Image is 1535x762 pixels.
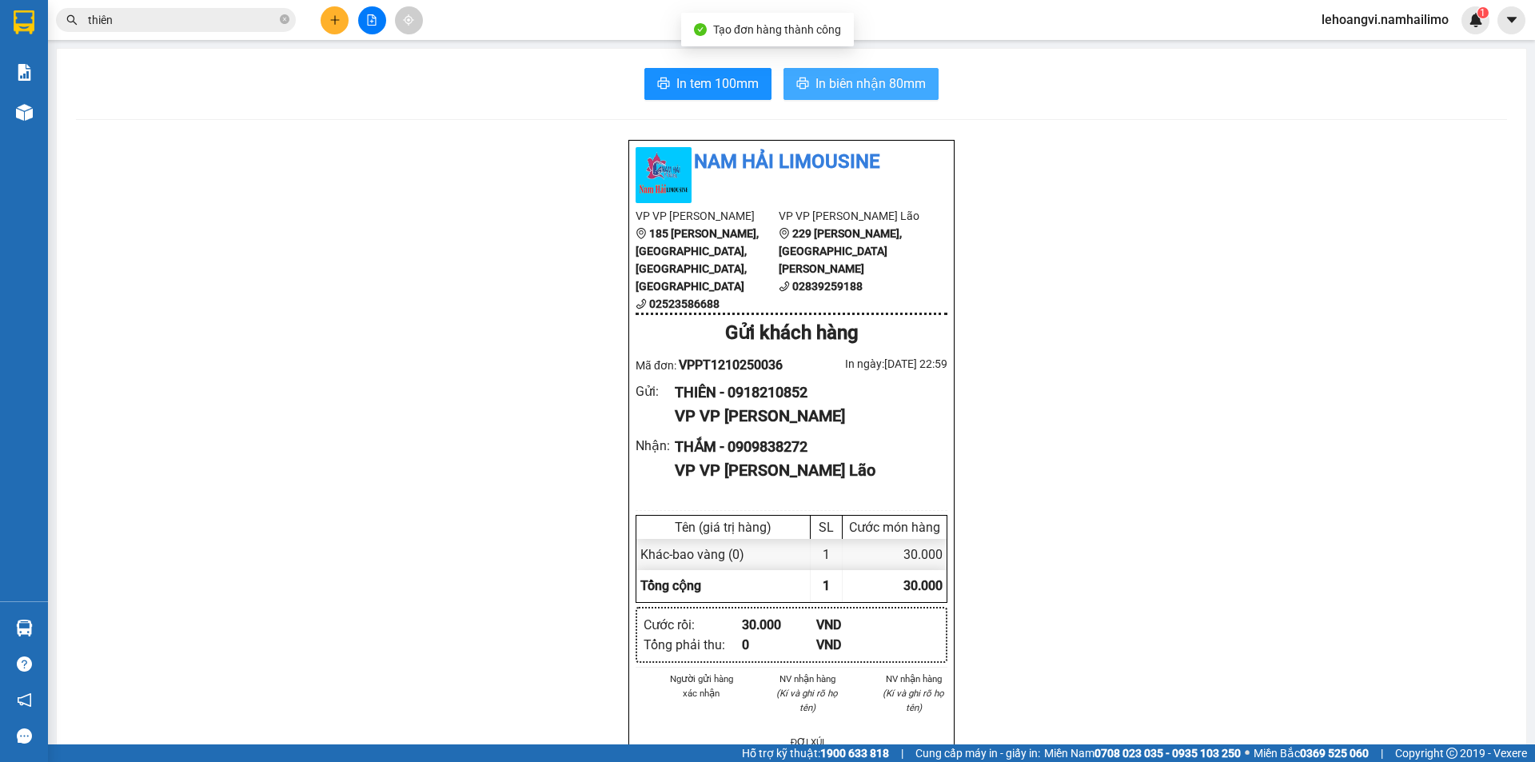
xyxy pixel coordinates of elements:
[395,6,423,34] button: aim
[636,318,947,349] div: Gửi khách hàng
[636,298,647,309] span: phone
[644,635,742,655] div: Tổng phải thu :
[358,6,386,34] button: file-add
[1446,748,1457,759] span: copyright
[779,228,790,239] span: environment
[16,64,33,81] img: solution-icon
[843,539,947,570] div: 30.000
[657,77,670,92] span: printer
[17,656,32,672] span: question-circle
[742,635,816,655] div: 0
[88,11,277,29] input: Tìm tên, số ĐT hoặc mã đơn
[815,520,838,535] div: SL
[644,68,771,100] button: printerIn tem 100mm
[1477,7,1489,18] sup: 1
[640,520,806,535] div: Tên (giá trị hàng)
[779,227,902,275] b: 229 [PERSON_NAME], [GEOGRAPHIC_DATA][PERSON_NAME]
[675,381,935,404] div: THIÊN - 0918210852
[742,744,889,762] span: Hỗ trợ kỹ thuật:
[1245,750,1250,756] span: ⚪️
[776,688,838,713] i: (Kí và ghi rõ họ tên)
[1044,744,1241,762] span: Miền Nam
[636,147,947,178] li: Nam Hải Limousine
[847,520,943,535] div: Cước món hàng
[640,547,744,562] span: Khác - bao vàng (0)
[1254,744,1369,762] span: Miền Bắc
[796,77,809,92] span: printer
[66,14,78,26] span: search
[636,147,692,203] img: logo.jpg
[815,74,926,94] span: In biên nhận 80mm
[779,281,790,292] span: phone
[280,13,289,28] span: close-circle
[779,207,922,225] li: VP VP [PERSON_NAME] Lão
[675,458,935,483] div: VP VP [PERSON_NAME] Lão
[1300,747,1369,760] strong: 0369 525 060
[14,10,34,34] img: logo-vxr
[17,728,32,744] span: message
[774,735,842,749] li: ĐỢI XÚI
[1309,10,1461,30] span: lehoangvi.namhailimo
[901,744,903,762] span: |
[636,436,675,456] div: Nhận :
[644,615,742,635] div: Cước rồi :
[816,615,891,635] div: VND
[329,14,341,26] span: plus
[366,14,377,26] span: file-add
[694,23,707,36] span: check-circle
[280,14,289,24] span: close-circle
[679,357,783,373] span: VPPT1210250036
[1505,13,1519,27] span: caret-down
[403,14,414,26] span: aim
[668,672,736,700] li: Người gửi hàng xác nhận
[879,672,947,686] li: NV nhận hàng
[1497,6,1525,34] button: caret-down
[1469,13,1483,27] img: icon-new-feature
[791,355,947,373] div: In ngày: [DATE] 22:59
[16,620,33,636] img: warehouse-icon
[675,404,935,429] div: VP VP [PERSON_NAME]
[820,747,889,760] strong: 1900 633 818
[636,355,791,375] div: Mã đơn:
[640,578,701,593] span: Tổng cộng
[783,68,939,100] button: printerIn biên nhận 80mm
[636,228,647,239] span: environment
[1094,747,1241,760] strong: 0708 023 035 - 0935 103 250
[321,6,349,34] button: plus
[16,104,33,121] img: warehouse-icon
[811,539,843,570] div: 1
[774,672,842,686] li: NV nhận hàng
[17,692,32,708] span: notification
[823,578,830,593] span: 1
[649,297,720,310] b: 02523586688
[1381,744,1383,762] span: |
[636,207,779,225] li: VP VP [PERSON_NAME]
[636,227,759,293] b: 185 [PERSON_NAME], [GEOGRAPHIC_DATA], [GEOGRAPHIC_DATA], [GEOGRAPHIC_DATA]
[676,74,759,94] span: In tem 100mm
[636,381,675,401] div: Gửi :
[792,280,863,293] b: 02839259188
[1480,7,1485,18] span: 1
[713,23,841,36] span: Tạo đơn hàng thành công
[742,615,816,635] div: 30.000
[915,744,1040,762] span: Cung cấp máy in - giấy in:
[903,578,943,593] span: 30.000
[883,688,944,713] i: (Kí và ghi rõ họ tên)
[675,436,935,458] div: THẮM - 0909838272
[816,635,891,655] div: VND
